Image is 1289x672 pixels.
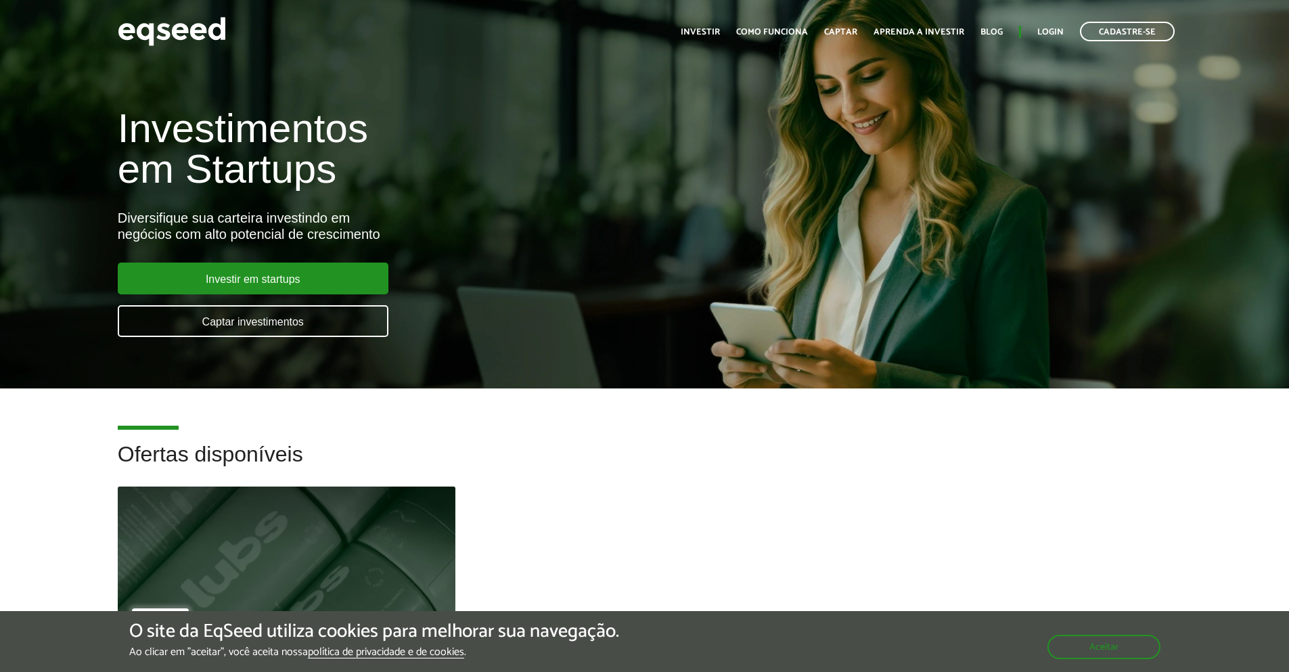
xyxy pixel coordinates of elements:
[118,14,226,49] img: EqSeed
[1080,22,1175,41] a: Cadastre-se
[129,621,619,642] h5: O site da EqSeed utiliza cookies para melhorar sua navegação.
[681,28,720,37] a: Investir
[118,305,388,337] a: Captar investimentos
[118,210,742,242] div: Diversifique sua carteira investindo em negócios com alto potencial de crescimento
[118,443,1172,487] h2: Ofertas disponíveis
[1047,635,1160,659] button: Aceitar
[824,28,857,37] a: Captar
[308,647,464,658] a: política de privacidade e de cookies
[980,28,1003,37] a: Blog
[1037,28,1064,37] a: Login
[129,646,619,658] p: Ao clicar em "aceitar", você aceita nossa .
[736,28,808,37] a: Como funciona
[118,263,388,294] a: Investir em startups
[874,28,964,37] a: Aprenda a investir
[118,108,742,189] h1: Investimentos em Startups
